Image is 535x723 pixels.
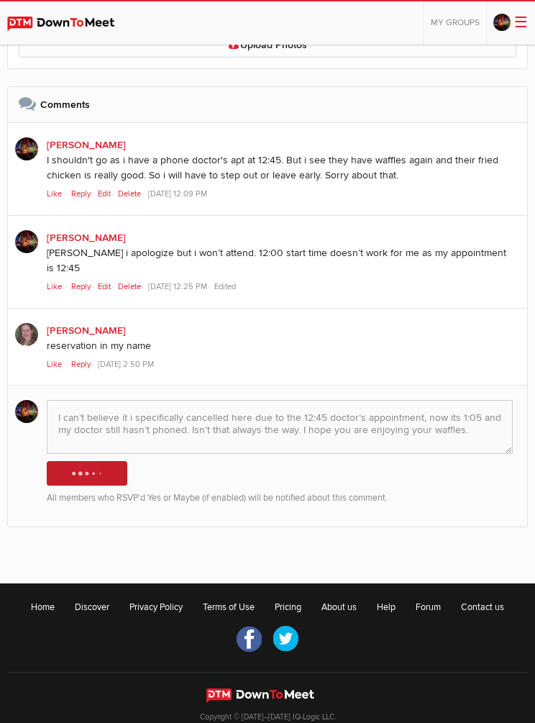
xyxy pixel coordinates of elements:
[431,17,480,28] span: My Groups
[514,14,528,32] span: ☰
[47,282,64,291] a: Like
[15,323,38,346] img: vicki sawyer
[71,282,96,291] a: Reply
[47,338,513,355] div: reservation in my name
[273,626,298,652] a: Twitter
[71,360,96,369] a: Reply
[266,595,310,620] a: Pricing
[47,189,62,199] span: Like
[47,360,64,369] a: Like
[237,626,262,652] a: Facebook
[7,17,129,31] img: DownToMeet
[47,139,126,151] a: [PERSON_NAME]
[206,688,328,703] img: DownToMeet
[148,189,207,199] span: [DATE] 12:09 PM
[22,595,63,620] a: Home
[118,282,146,291] a: Delete
[15,230,38,253] img: Christina D
[47,232,126,244] a: [PERSON_NAME]
[47,153,513,184] div: I shouldn't go as i have a phone doctor's apt at 12:45. But i see they have waffles again and the...
[47,245,513,277] div: [PERSON_NAME] i apologize but i won’t attend. 12:00 start time doesn’t work for me as my appointm...
[47,491,513,505] p: All members who RSVP’d Yes or Maybe (if enabled) will be notified about this comment.
[214,282,236,291] span: Edited
[452,595,513,620] a: Contact us
[148,282,212,291] span: [DATE] 12:25 PM
[47,282,62,291] span: Like
[98,282,116,291] a: Edit
[47,189,64,199] a: Like
[71,189,96,199] a: Reply
[407,595,449,620] a: Forum
[98,189,116,199] a: Edit
[47,324,126,337] a: [PERSON_NAME]
[19,87,516,122] h2: Comments
[47,360,62,369] span: Like
[368,595,404,620] a: Help
[194,595,263,620] a: Terms of Use
[118,189,146,199] a: Delete
[19,33,516,58] a: Upload Photos
[15,137,38,160] img: Christina D
[313,595,365,620] a: About us
[121,595,191,620] a: Privacy Policy
[98,360,154,369] span: [DATE] 2:50 PM
[66,595,118,620] a: Discover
